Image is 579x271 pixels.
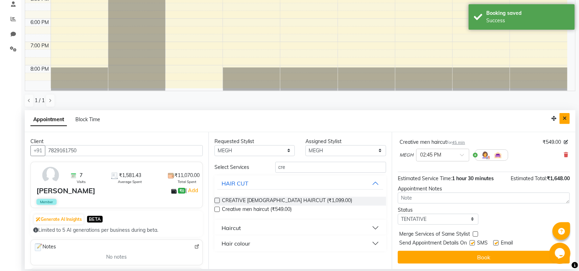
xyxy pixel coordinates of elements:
span: 1 / 1 [35,97,45,104]
span: Notes [34,243,56,252]
button: Book [398,251,570,264]
div: Requested Stylist [214,138,295,145]
div: Client [30,138,203,145]
img: avatar [40,165,61,185]
span: Creative men haircut (₹549.00) [222,206,292,214]
span: ₹1,648.00 [547,175,570,182]
button: Hair colour [217,237,384,250]
button: Close [560,113,570,124]
div: Haircut [222,224,241,232]
span: Visits [77,179,86,184]
span: Member [36,199,57,205]
span: Total Spent [178,179,196,184]
div: 6:00 PM [29,19,51,26]
span: | [185,186,199,195]
div: Appointment Notes [398,185,570,193]
button: Haircut [217,222,384,234]
span: Send Appointment Details On [399,239,467,248]
span: ₹11,070.00 [174,172,200,179]
div: 8:00 PM [29,65,51,73]
img: Hairdresser.png [481,151,489,159]
span: 7 [80,172,82,179]
span: 45 min [452,140,465,145]
span: CREATIVE [DEMOGRAPHIC_DATA] HAIRCUT (₹1,099.00) [222,197,352,206]
input: Search by Name/Mobile/Email/Code [45,145,203,156]
span: MEGH [400,152,413,159]
span: Block Time [75,116,100,123]
div: Status [398,206,478,214]
span: 1 hour 30 minutes [452,175,494,182]
div: Select Services [209,164,270,171]
span: Estimated Total: [511,175,547,182]
span: Appointment [30,113,67,126]
span: Merge Services of Same Stylist [399,230,470,239]
div: Booking saved [486,10,569,17]
span: No notes [106,253,127,261]
a: Add [187,186,199,195]
div: Assigned Stylist [305,138,386,145]
span: ₹1,581.43 [119,172,141,179]
button: HAIR CUT [217,177,384,190]
span: Estimated Service Time: [398,175,452,182]
input: Search by service name [275,162,386,173]
div: Creative men haircut [400,139,465,146]
i: Edit price [564,140,568,144]
button: Generate AI Insights [34,214,84,224]
span: BETA [87,216,103,223]
span: ₹549.00 [543,139,561,146]
button: +91 [30,145,45,156]
small: for [447,140,465,145]
span: SMS [477,239,488,248]
div: [PERSON_NAME] [36,185,95,196]
span: ₹0 [178,188,185,194]
div: 7:00 PM [29,42,51,49]
div: Hair colour [222,239,250,248]
img: Interior.png [494,151,502,159]
span: Average Spent [118,179,142,184]
iframe: chat widget [549,243,572,264]
div: Limited to 5 AI generations per business during beta. [33,226,200,234]
span: Email [501,239,513,248]
div: Success [486,17,569,24]
div: HAIR CUT [222,179,248,188]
